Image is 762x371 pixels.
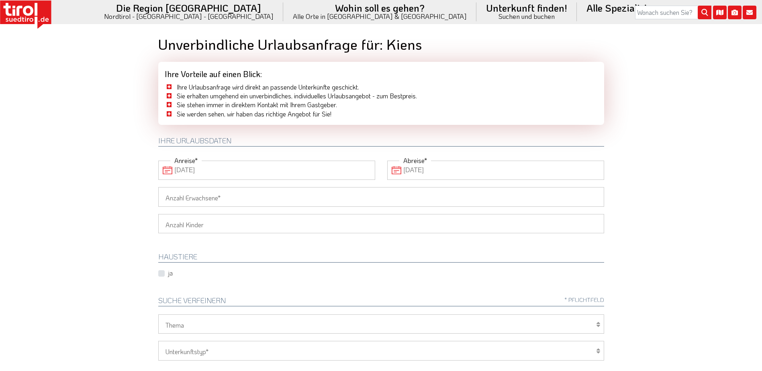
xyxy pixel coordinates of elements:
[104,13,274,20] small: Nordtirol - [GEOGRAPHIC_DATA] - [GEOGRAPHIC_DATA]
[158,297,604,306] h2: Suche verfeinern
[158,137,604,147] h2: Ihre Urlaubsdaten
[165,83,598,92] li: Ihre Urlaubsanfrage wird direkt an passende Unterkünfte geschickt.
[486,13,567,20] small: Suchen und buchen
[728,6,742,19] i: Fotogalerie
[635,6,711,19] input: Wonach suchen Sie?
[158,62,604,83] div: Ihre Vorteile auf einen Blick:
[158,36,604,52] h1: Unverbindliche Urlaubsanfrage für: Kiens
[293,13,467,20] small: Alle Orte in [GEOGRAPHIC_DATA] & [GEOGRAPHIC_DATA]
[168,269,173,277] label: ja
[165,100,598,109] li: Sie stehen immer in direktem Kontakt mit Ihrem Gastgeber.
[158,253,604,263] h2: HAUSTIERE
[165,110,598,118] li: Sie werden sehen, wir haben das richtige Angebot für Sie!
[713,6,727,19] i: Karte öffnen
[564,297,604,303] span: * Pflichtfeld
[743,6,756,19] i: Kontakt
[165,92,598,100] li: Sie erhalten umgehend ein unverbindliches, individuelles Urlaubsangebot - zum Bestpreis.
